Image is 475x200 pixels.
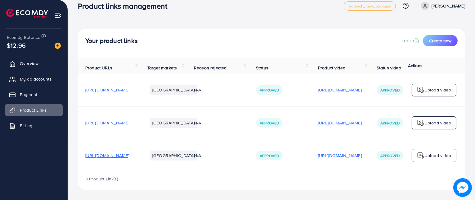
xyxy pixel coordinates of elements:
span: My ad accounts [20,76,52,82]
span: Product video [318,65,345,71]
span: Actions [408,63,423,69]
img: menu [55,12,62,19]
span: Payment [20,91,37,98]
p: Upload video [424,119,451,127]
a: Product Links [5,104,63,116]
a: [PERSON_NAME] [419,2,465,10]
a: Billing [5,119,63,132]
span: Approved [380,87,400,93]
img: logo [417,152,424,159]
a: Payment [5,88,63,101]
li: [GEOGRAPHIC_DATA] [150,85,197,95]
span: Approved [380,120,400,126]
a: adreach_new_package [344,1,396,11]
img: logo [417,119,424,127]
span: $12.96 [7,41,26,50]
span: Billing [20,123,32,129]
span: Reason rejected [194,65,226,71]
a: Learn [401,37,420,44]
li: [GEOGRAPHIC_DATA] [150,151,197,160]
h3: Product links management [78,2,172,11]
span: Approved [260,120,279,126]
img: logo [417,86,424,94]
h4: Your product links [85,37,138,45]
span: Ecomdy Balance [7,34,40,40]
p: [URL][DOMAIN_NAME] [318,86,362,94]
span: [URL][DOMAIN_NAME] [85,120,129,126]
span: Status video [377,65,401,71]
span: [URL][DOMAIN_NAME] [85,152,129,159]
span: Create new [429,38,451,44]
li: [GEOGRAPHIC_DATA] [150,118,197,128]
span: N/A [194,87,201,93]
p: Upload video [424,152,451,159]
span: N/A [194,152,201,159]
img: logo [6,9,48,18]
span: Approved [260,87,279,93]
span: adreach_new_package [349,4,391,8]
img: image [55,43,61,49]
p: [URL][DOMAIN_NAME] [318,119,362,127]
span: Target markets [147,65,177,71]
p: [URL][DOMAIN_NAME] [318,152,362,159]
span: Product URLs [85,65,112,71]
span: Overview [20,60,38,67]
span: 3 Product Link(s) [85,176,118,182]
span: Status [256,65,268,71]
span: Product Links [20,107,47,113]
span: Approved [380,153,400,158]
span: [URL][DOMAIN_NAME] [85,87,129,93]
p: Upload video [424,86,451,94]
a: Overview [5,57,63,70]
p: [PERSON_NAME] [432,2,465,10]
button: Create new [423,35,458,46]
a: My ad accounts [5,73,63,85]
img: image [453,178,472,197]
span: Approved [260,153,279,158]
span: N/A [194,120,201,126]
